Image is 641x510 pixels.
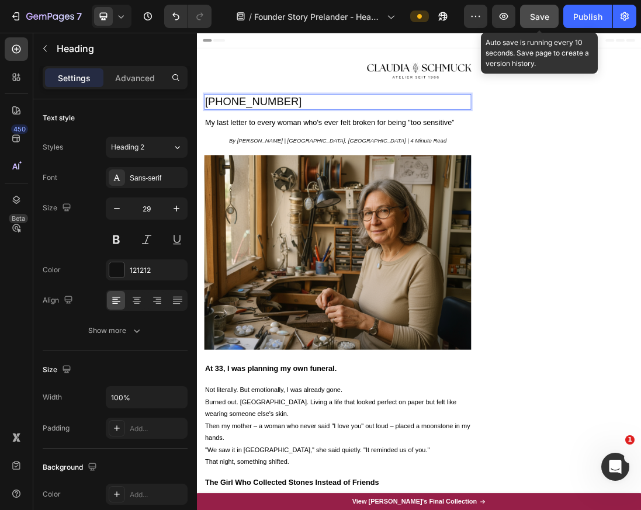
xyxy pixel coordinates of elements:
div: Sans-serif [130,173,185,183]
div: Publish [573,11,602,23]
p: Advanced [115,72,155,84]
button: 7 [5,5,87,28]
span: Save [530,12,549,22]
div: Color [43,265,61,275]
p: Settings [58,72,91,84]
button: Save [520,5,559,28]
button: Publish [563,5,612,28]
div: Size [43,362,74,378]
iframe: Design area [197,33,641,510]
div: Beta [9,214,28,223]
span: Founder Story Prelander - Headline #1 [254,11,382,23]
input: Auto [106,387,187,408]
p: Heading [57,41,183,55]
div: Background [43,460,99,476]
button: Heading 2 [106,137,188,158]
div: Font [43,172,57,183]
p: [PHONE_NUMBER] [13,98,432,120]
div: Align [43,293,75,308]
div: Add... [130,424,185,434]
p: By [PERSON_NAME] | [GEOGRAPHIC_DATA], [GEOGRAPHIC_DATA] | 4 Minute Read [13,162,432,178]
span: 1 [625,435,635,445]
div: Width [43,392,62,403]
div: 121212 [130,265,185,276]
img: gempages_574378713941017811-a7a810e9-b76c-4255-bd98-1237d912d24c.png [263,43,438,78]
span: / [249,11,252,23]
div: Add... [130,490,185,500]
div: Show more [88,325,143,336]
p: My last letter to every woman who's ever felt broken for being "too sensitive” [13,130,432,151]
button: Show more [43,320,188,341]
div: Undo/Redo [164,5,212,28]
p: 7 [77,9,82,23]
h2: Rich Text Editor. Editing area: main [12,96,433,121]
div: Color [43,489,61,499]
div: Styles [43,142,63,152]
div: 450 [11,124,28,134]
span: Heading 2 [111,142,144,152]
div: Padding [43,423,70,433]
iframe: Intercom live chat [601,453,629,481]
div: Size [43,200,74,216]
img: gempages_574378713941017811-a084820c-72f2-434a-9169-273e6bb1ee19.png [12,193,433,500]
div: Text style [43,113,75,123]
